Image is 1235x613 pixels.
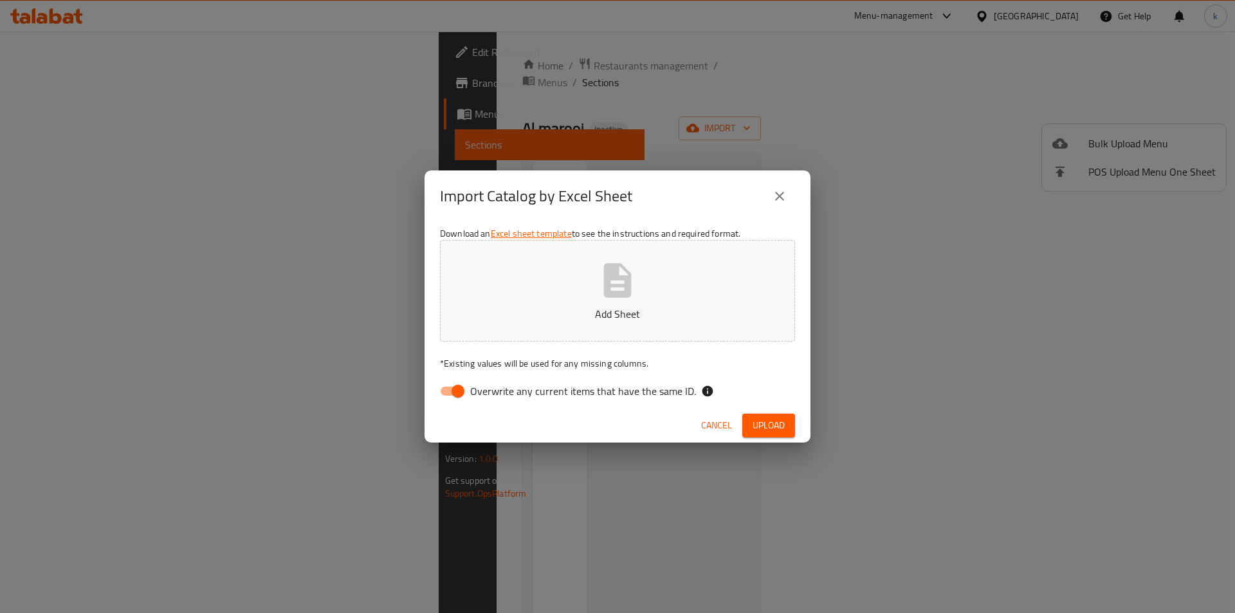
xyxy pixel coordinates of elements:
span: Upload [753,417,785,434]
button: Add Sheet [440,240,795,342]
button: Cancel [696,414,737,437]
p: Add Sheet [460,306,775,322]
p: Existing values will be used for any missing columns. [440,357,795,370]
span: Cancel [701,417,732,434]
button: Upload [742,414,795,437]
span: Overwrite any current items that have the same ID. [470,383,696,399]
div: Download an to see the instructions and required format. [425,222,810,408]
svg: If the overwrite option isn't selected, then the items that match an existing ID will be ignored ... [701,385,714,398]
h2: Import Catalog by Excel Sheet [440,186,632,206]
a: Excel sheet template [491,225,572,242]
button: close [764,181,795,212]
